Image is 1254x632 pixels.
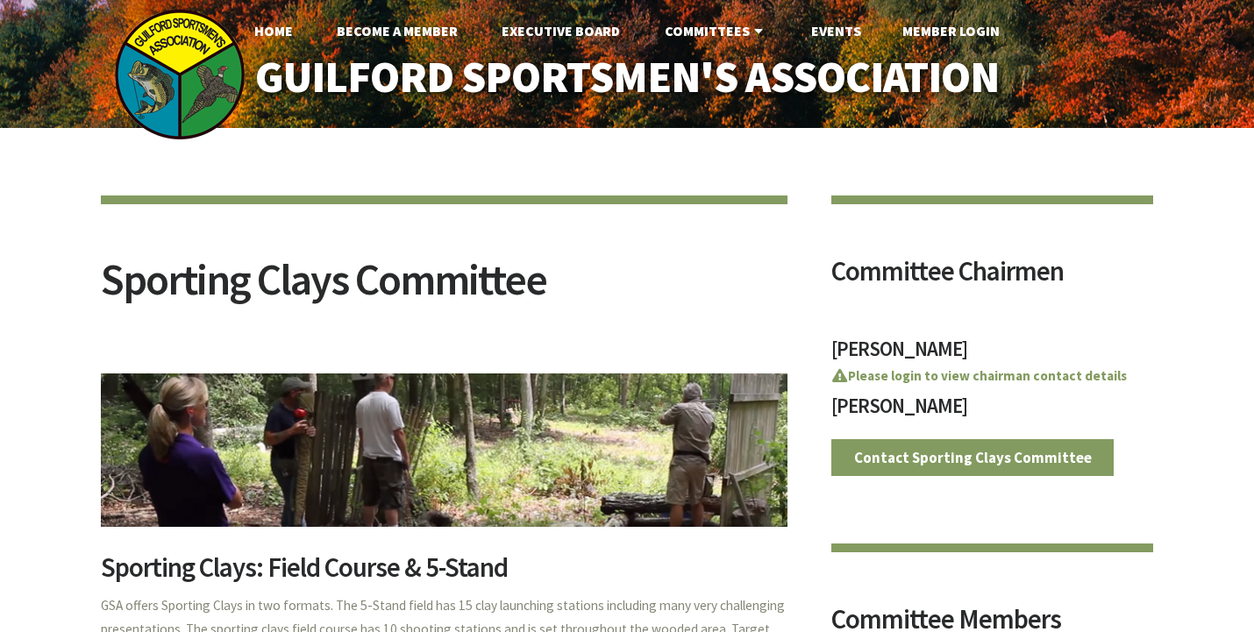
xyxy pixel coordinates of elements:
a: Committees [651,13,781,48]
h3: [PERSON_NAME] [831,395,1153,426]
a: Home [240,13,307,48]
a: Please login to view chairman contact details [831,367,1127,384]
a: Executive Board [488,13,634,48]
a: Become A Member [323,13,472,48]
a: Events [797,13,875,48]
h3: [PERSON_NAME] [831,338,1153,369]
a: Member Login [888,13,1014,48]
img: logo_sm.png [114,9,246,140]
a: Contact Sporting Clays Committee [831,439,1114,476]
a: Guilford Sportsmen's Association [218,40,1037,115]
h2: Committee Chairmen [831,258,1153,298]
h2: Sporting Clays Committee [101,258,787,323]
h2: Sporting Clays: Field Course & 5-Stand [101,554,787,594]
